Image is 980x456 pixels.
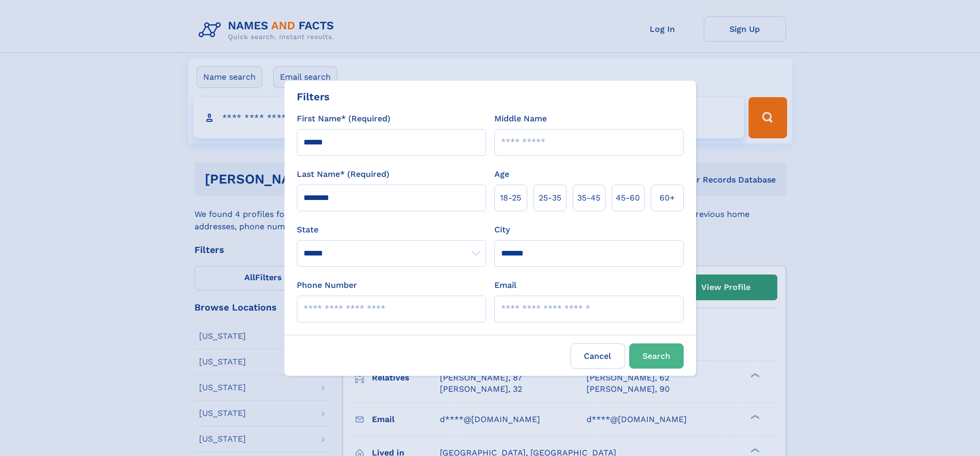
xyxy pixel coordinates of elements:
[494,168,509,180] label: Age
[494,279,516,291] label: Email
[629,343,684,369] button: Search
[297,279,357,291] label: Phone Number
[494,113,547,125] label: Middle Name
[297,168,389,180] label: Last Name* (Required)
[660,192,675,204] span: 60+
[494,224,510,236] label: City
[297,89,330,104] div: Filters
[297,113,390,125] label: First Name* (Required)
[571,343,625,369] label: Cancel
[616,192,640,204] span: 45‑60
[539,192,561,204] span: 25‑35
[297,224,486,236] label: State
[577,192,600,204] span: 35‑45
[500,192,521,204] span: 18‑25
